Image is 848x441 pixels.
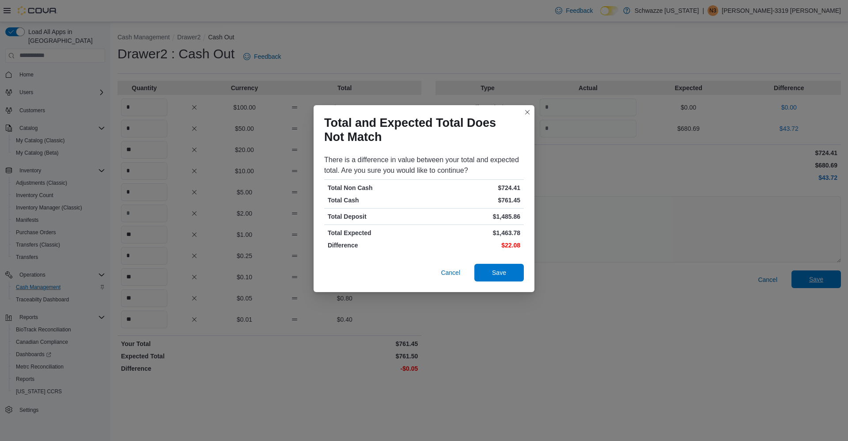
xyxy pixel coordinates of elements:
[328,228,422,237] p: Total Expected
[426,241,520,250] p: $22.08
[522,107,533,118] button: Closes this modal window
[328,196,422,205] p: Total Cash
[324,155,524,176] div: There is a difference in value between your total and expected total. Are you sure you would like...
[324,116,517,144] h1: Total and Expected Total Does Not Match
[328,212,422,221] p: Total Deposit
[426,212,520,221] p: $1,485.86
[474,264,524,281] button: Save
[426,228,520,237] p: $1,463.78
[328,183,422,192] p: Total Non Cash
[441,268,460,277] span: Cancel
[328,241,422,250] p: Difference
[437,264,464,281] button: Cancel
[426,196,520,205] p: $761.45
[492,268,506,277] span: Save
[426,183,520,192] p: $724.41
